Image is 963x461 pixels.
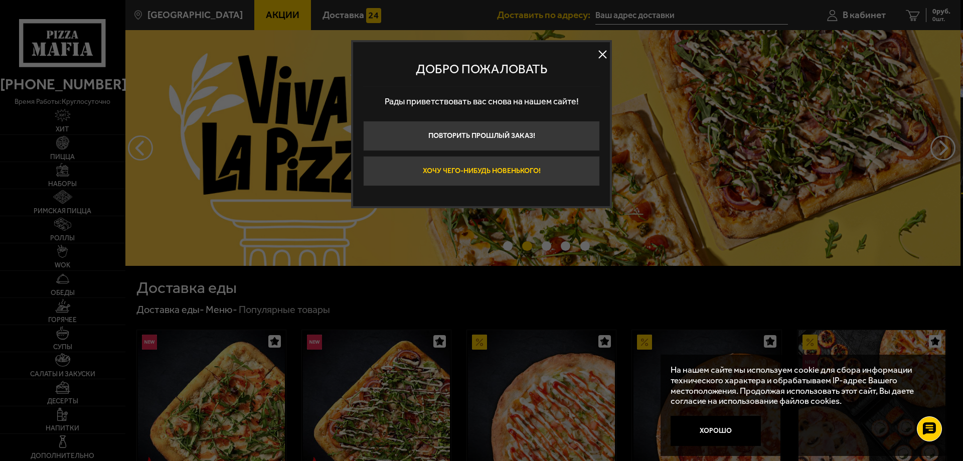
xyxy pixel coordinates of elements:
[671,365,933,406] p: На нашем сайте мы используем cookie для сбора информации технического характера и обрабатываем IP...
[363,62,600,77] p: Добро пожаловать
[363,87,600,116] p: Рады приветствовать вас снова на нашем сайте!
[671,416,761,446] button: Хорошо
[363,121,600,151] button: Повторить прошлый заказ!
[363,156,600,186] button: Хочу чего-нибудь новенького!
